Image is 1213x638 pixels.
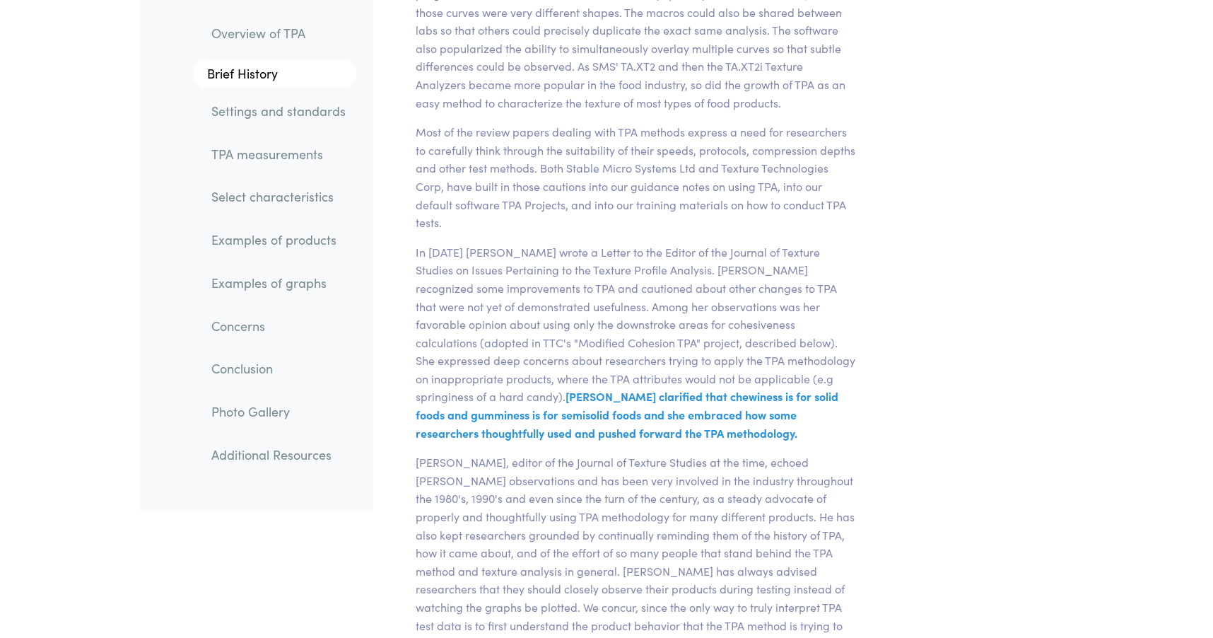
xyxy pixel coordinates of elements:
[200,138,357,170] a: TPA measurements
[200,310,357,342] a: Concerns
[200,95,357,127] a: Settings and standards
[200,181,357,214] a: Select characteristics
[200,439,357,471] a: Additional Resources
[200,17,357,50] a: Overview of TPA
[200,267,357,299] a: Examples of graphs
[193,60,357,88] a: Brief History
[416,388,838,440] span: [PERSON_NAME] clarified that chewiness is for solid foods and gumminess is for semisolid foods an...
[200,224,357,257] a: Examples of products
[407,243,865,443] p: In [DATE] [PERSON_NAME] wrote a Letter to the Editor of the Journal of Texture Studies on Issues ...
[407,123,865,232] p: Most of the review papers dealing with TPA methods express a need for researchers to carefully th...
[200,353,357,385] a: Conclusion
[200,395,357,428] a: Photo Gallery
